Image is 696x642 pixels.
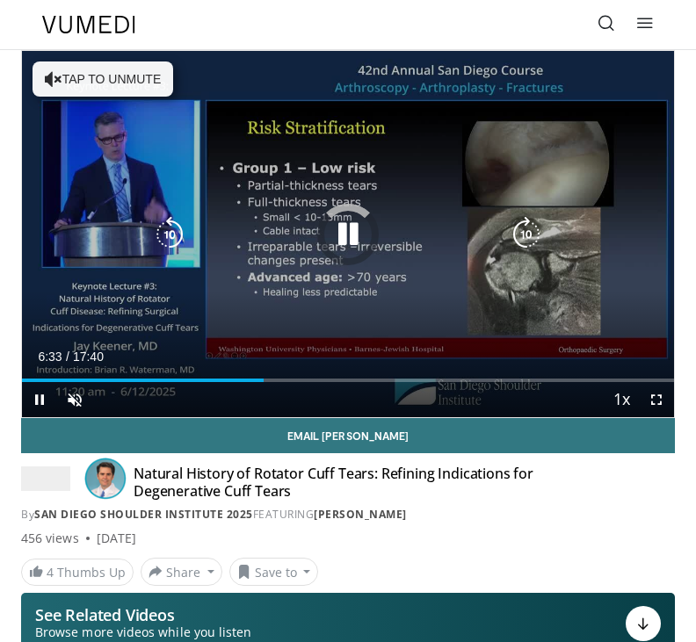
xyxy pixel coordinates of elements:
span: / [66,350,69,364]
a: Email [PERSON_NAME] [21,418,675,453]
h4: Natural History of Rotator Cuff Tears: Refining Indications for Degenerative Cuff Tears [134,465,598,500]
button: Save to [229,558,319,586]
button: Unmute [57,382,92,417]
a: 4 Thumbs Up [21,559,134,586]
span: 6:33 [38,350,62,364]
span: Browse more videos while you listen [35,624,251,641]
div: Progress Bar [22,379,674,382]
span: 17:40 [73,350,104,364]
p: See Related Videos [35,606,251,624]
div: By FEATURING [21,507,675,523]
div: [DATE] [97,530,136,547]
button: Fullscreen [639,382,674,417]
a: [PERSON_NAME] [314,507,407,522]
button: Share [141,558,222,586]
span: 4 [47,564,54,581]
button: Pause [22,382,57,417]
img: San Diego Shoulder Institute 2025 [21,465,70,493]
button: Tap to unmute [33,61,173,97]
button: Playback Rate [604,382,639,417]
span: 456 views [21,530,79,547]
a: San Diego Shoulder Institute 2025 [34,507,253,522]
img: VuMedi Logo [42,16,135,33]
video-js: Video Player [22,51,674,417]
img: Avatar [84,458,127,500]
